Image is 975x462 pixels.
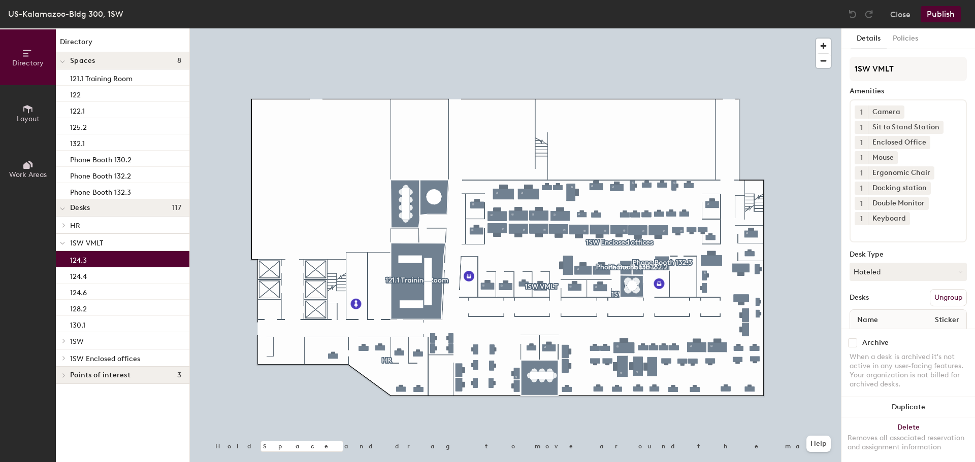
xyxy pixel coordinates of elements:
[177,57,181,65] span: 8
[70,222,80,230] span: HR
[70,204,90,212] span: Desks
[70,269,87,281] p: 124.4
[70,337,84,346] span: 1SW
[70,136,85,148] p: 132.1
[855,212,868,225] button: 1
[850,251,967,259] div: Desk Type
[855,166,868,180] button: 1
[70,302,87,313] p: 128.2
[70,253,87,265] p: 124.3
[841,397,975,417] button: Duplicate
[855,182,868,195] button: 1
[70,72,133,83] p: 121.1 Training Room
[868,197,929,210] div: Double Monitor
[70,371,131,379] span: Points of interest
[860,183,863,194] span: 1
[930,311,964,329] span: Sticker
[177,371,181,379] span: 3
[172,204,181,212] span: 117
[860,168,863,179] span: 1
[887,28,924,49] button: Policies
[70,88,81,99] p: 122
[70,169,131,181] p: Phone Booth 132.2
[860,214,863,224] span: 1
[806,436,831,452] button: Help
[70,185,131,197] p: Phone Booth 132.3
[9,170,47,179] span: Work Areas
[70,286,87,297] p: 124.6
[17,115,40,123] span: Layout
[70,153,132,164] p: Phone Booth 130.2
[848,9,858,19] img: Undo
[860,122,863,133] span: 1
[841,417,975,462] button: DeleteRemoves all associated reservation and assignment information
[70,239,103,247] span: 1SW VMLT
[850,294,869,302] div: Desks
[70,57,95,65] span: Spaces
[868,166,934,180] div: Ergonomic Chair
[70,104,85,116] p: 122.1
[56,37,189,52] h1: Directory
[868,136,930,149] div: Enclosed Office
[860,198,863,209] span: 1
[860,137,863,148] span: 1
[852,311,883,329] span: Name
[868,212,910,225] div: Keyboard
[70,120,87,132] p: 125.2
[930,289,967,306] button: Ungroup
[855,197,868,210] button: 1
[70,318,85,330] p: 130.1
[12,59,44,67] span: Directory
[851,28,887,49] button: Details
[864,9,874,19] img: Redo
[850,263,967,281] button: Hoteled
[868,121,944,134] div: Sit to Stand Station
[868,182,931,195] div: Docking station
[70,354,140,363] span: 1SW Enclosed offices
[850,87,967,95] div: Amenities
[855,151,868,164] button: 1
[8,8,123,20] div: US-Kalamazoo-Bldg 300, 1SW
[848,434,969,452] div: Removes all associated reservation and assignment information
[855,121,868,134] button: 1
[862,339,889,347] div: Archive
[860,107,863,118] span: 1
[868,151,898,164] div: Mouse
[868,105,904,119] div: Camera
[855,105,868,119] button: 1
[850,352,967,389] div: When a desk is archived it's not active in any user-facing features. Your organization is not bil...
[921,6,961,22] button: Publish
[855,136,868,149] button: 1
[890,6,911,22] button: Close
[860,153,863,163] span: 1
